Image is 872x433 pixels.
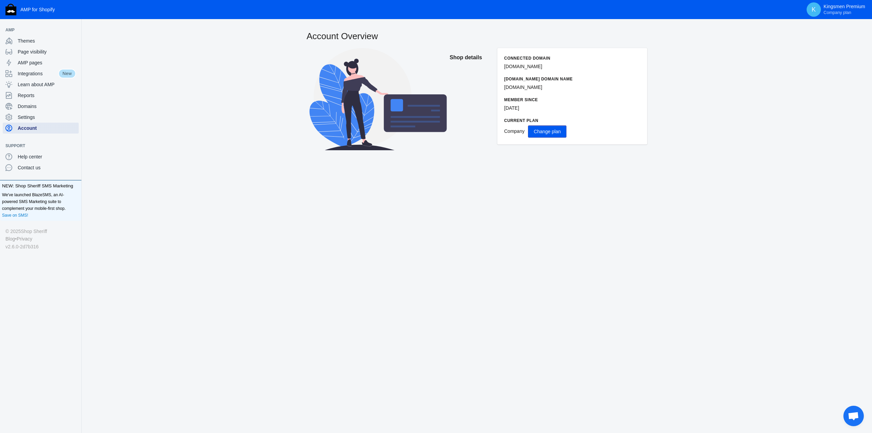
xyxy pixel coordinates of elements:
[450,48,490,67] h2: Shop details
[824,4,865,15] p: Kingsmen Premium
[18,48,76,55] span: Page visibility
[504,105,640,112] p: [DATE]
[18,37,76,44] span: Themes
[5,142,69,149] span: Support
[504,55,640,62] h6: Connected domain
[504,76,640,82] h6: [DOMAIN_NAME] domain name
[18,70,58,77] span: Integrations
[3,46,79,57] a: Page visibility
[18,81,76,88] span: Learn about AMP
[504,63,640,70] p: [DOMAIN_NAME]
[3,79,79,90] a: Learn about AMP
[3,101,79,112] a: Domains
[824,10,851,15] span: Company plan
[504,96,640,103] h6: Member since
[528,125,566,138] button: Change plan
[69,144,80,147] button: Add a sales channel
[69,29,80,31] button: Add a sales channel
[18,92,76,99] span: Reports
[504,128,525,134] span: Company
[18,114,76,121] span: Settings
[18,59,76,66] span: AMP pages
[534,129,561,134] span: Change plan
[3,112,79,123] a: Settings
[18,153,76,160] span: Help center
[3,35,79,46] a: Themes
[5,27,69,33] span: AMP
[3,68,79,79] a: IntegrationsNew
[307,30,647,42] h2: Account Overview
[3,90,79,101] a: Reports
[18,103,76,110] span: Domains
[58,69,76,78] span: New
[810,6,817,13] span: K
[18,164,76,171] span: Contact us
[504,84,640,91] p: [DOMAIN_NAME]
[18,125,76,132] span: Account
[504,117,640,124] h6: Current Plan
[843,406,864,426] div: Open chat
[3,57,79,68] a: AMP pages
[5,4,16,15] img: Shop Sheriff Logo
[3,162,79,173] a: Contact us
[3,123,79,134] a: Account
[20,7,55,12] span: AMP for Shopify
